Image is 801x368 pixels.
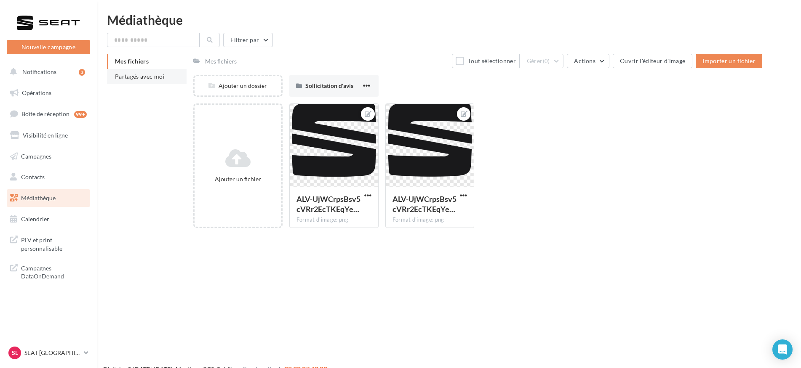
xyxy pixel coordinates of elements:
[79,69,85,76] div: 3
[5,231,92,256] a: PLV et print personnalisable
[696,54,762,68] button: Importer un fichier
[21,262,87,281] span: Campagnes DataOnDemand
[12,349,18,357] span: SL
[5,210,92,228] a: Calendrier
[543,58,550,64] span: (0)
[21,215,49,222] span: Calendrier
[5,84,92,102] a: Opérations
[5,259,92,284] a: Campagnes DataOnDemand
[7,345,90,361] a: SL SEAT [GEOGRAPHIC_DATA]
[772,339,793,360] div: Open Intercom Messenger
[5,168,92,186] a: Contacts
[115,73,165,80] span: Partagés avec moi
[22,89,51,96] span: Opérations
[23,132,68,139] span: Visibilité en ligne
[5,127,92,144] a: Visibilité en ligne
[21,152,51,159] span: Campagnes
[22,68,56,75] span: Notifications
[21,194,56,201] span: Médiathèque
[21,110,69,117] span: Boîte de réception
[5,105,92,123] a: Boîte de réception99+
[574,57,595,64] span: Actions
[392,194,457,214] span: ALV-UjWCrpsBsv5cVRr2EcTKEqYeTqiNUzHOIZYshhPDLvkxL6_vOJk
[520,54,564,68] button: Gérer(0)
[24,349,80,357] p: SEAT [GEOGRAPHIC_DATA]
[107,13,791,26] div: Médiathèque
[702,57,756,64] span: Importer un fichier
[195,82,281,90] div: Ajouter un dossier
[305,82,353,89] span: Sollicitation d'avis
[21,173,45,180] span: Contacts
[198,175,278,183] div: Ajouter un fichier
[7,40,90,54] button: Nouvelle campagne
[5,148,92,165] a: Campagnes
[452,54,519,68] button: Tout sélectionner
[296,194,360,214] span: ALV-UjWCrpsBsv5cVRr2EcTKEqYeTqiNUzHOIZYshhPDLvkxL6_vOJk
[613,54,692,68] button: Ouvrir l'éditeur d'image
[567,54,609,68] button: Actions
[296,216,371,224] div: Format d'image: png
[74,111,87,118] div: 99+
[115,58,149,65] span: Mes fichiers
[5,63,88,81] button: Notifications 3
[392,216,467,224] div: Format d'image: png
[205,57,237,66] div: Mes fichiers
[21,234,87,252] span: PLV et print personnalisable
[223,33,273,47] button: Filtrer par
[5,189,92,207] a: Médiathèque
